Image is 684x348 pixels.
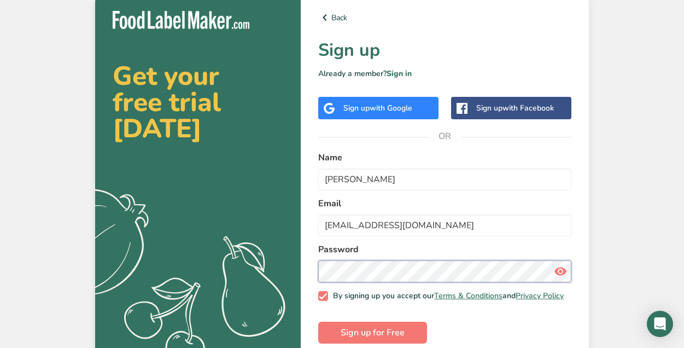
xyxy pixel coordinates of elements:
[318,197,571,210] label: Email
[318,11,571,24] a: Back
[343,102,412,114] div: Sign up
[113,63,283,142] h2: Get your free trial [DATE]
[370,103,412,113] span: with Google
[318,243,571,256] label: Password
[341,326,405,339] span: Sign up for Free
[318,151,571,164] label: Name
[516,291,564,301] a: Privacy Policy
[318,214,571,236] input: email@example.com
[647,311,673,337] div: Open Intercom Messenger
[318,322,427,344] button: Sign up for Free
[318,169,571,190] input: John Doe
[318,37,571,63] h1: Sign up
[318,68,571,79] p: Already a member?
[502,103,554,113] span: with Facebook
[476,102,554,114] div: Sign up
[113,11,249,29] img: Food Label Maker
[434,291,502,301] a: Terms & Conditions
[328,291,564,301] span: By signing up you accept our and
[429,120,461,153] span: OR
[387,68,412,79] a: Sign in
